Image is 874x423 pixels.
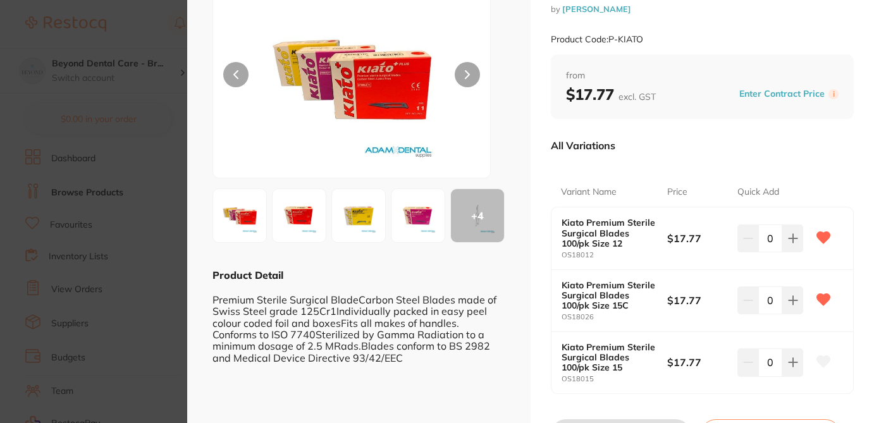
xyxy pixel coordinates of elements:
[450,188,505,243] button: +4
[336,193,381,238] img: MTIuanBn
[217,193,262,238] img: dG8uanBn
[562,280,656,310] b: Kiato Premium Sterile Surgical Blades 100/pk Size 15C
[619,91,656,102] span: excl. GST
[212,282,505,364] div: Premium Sterile Surgical BladeCarbon Steel Blades made of Swiss Steel grade 125Cr1Individually pa...
[667,231,730,245] b: $17.77
[562,342,656,372] b: Kiato Premium Sterile Surgical Blades 100/pk Size 15
[667,355,730,369] b: $17.77
[566,70,839,82] span: from
[562,218,656,248] b: Kiato Premium Sterile Surgical Blades 100/pk Size 12
[562,4,631,14] a: [PERSON_NAME]
[828,89,839,99] label: i
[395,193,441,238] img: MTUuanBn
[551,4,854,14] small: by
[212,269,283,281] b: Product Detail
[551,139,615,152] p: All Variations
[737,186,779,199] p: Quick Add
[562,375,667,383] small: OS18015
[562,313,667,321] small: OS18026
[566,85,656,104] b: $17.77
[562,251,667,259] small: OS18012
[451,189,504,242] div: + 4
[667,186,687,199] p: Price
[276,193,322,238] img: MTEuanBn
[551,34,643,45] small: Product Code: P-KIATO
[667,293,730,307] b: $17.77
[736,88,828,100] button: Enter Contract Price
[561,186,617,199] p: Variant Name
